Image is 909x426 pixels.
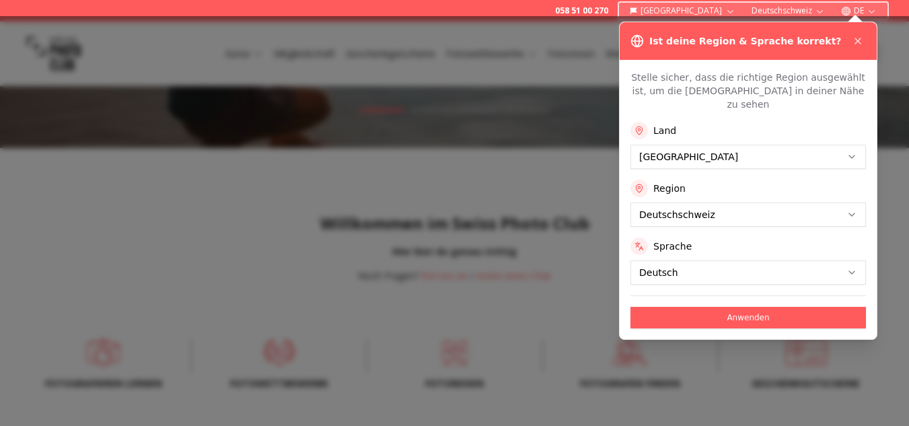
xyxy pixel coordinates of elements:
h3: Ist deine Region & Sprache korrekt? [649,34,841,48]
label: Land [653,124,676,137]
label: Region [653,182,686,195]
button: Anwenden [630,307,866,328]
button: [GEOGRAPHIC_DATA] [624,3,741,19]
p: Stelle sicher, dass die richtige Region ausgewählt ist, um die [DEMOGRAPHIC_DATA] in deiner Nähe ... [630,71,866,111]
a: 058 51 00 270 [555,5,608,16]
button: Deutschschweiz [746,3,830,19]
label: Sprache [653,240,692,253]
button: DE [836,3,882,19]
